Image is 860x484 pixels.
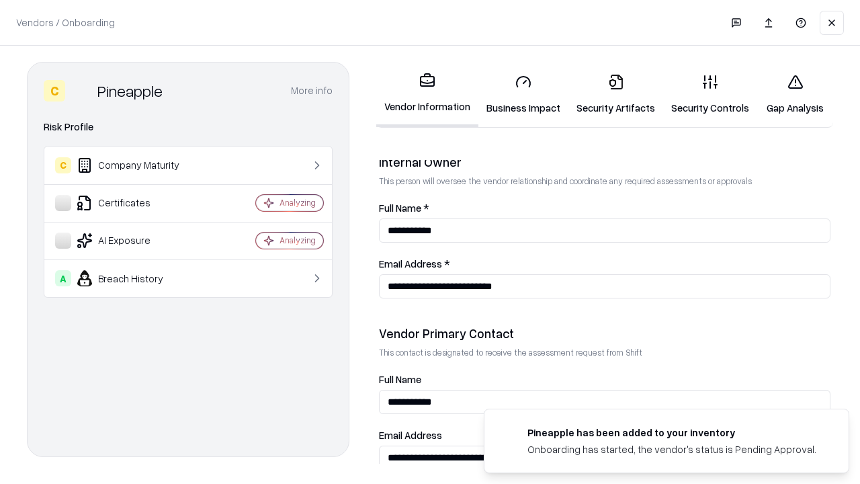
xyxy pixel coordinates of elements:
div: Vendor Primary Contact [379,325,830,341]
div: Risk Profile [44,119,333,135]
p: Vendors / Onboarding [16,15,115,30]
img: Pineapple [71,80,92,102]
a: Security Controls [663,63,757,126]
div: AI Exposure [55,233,216,249]
a: Business Impact [478,63,568,126]
label: Email Address [379,430,830,440]
div: Pineapple [97,80,163,102]
div: A [55,270,71,286]
label: Full Name * [379,203,830,213]
div: Company Maturity [55,157,216,173]
div: Onboarding has started, the vendor's status is Pending Approval. [527,442,816,456]
div: Pineapple has been added to your inventory [527,426,816,440]
div: Analyzing [279,235,316,246]
div: Analyzing [279,197,316,208]
p: This person will oversee the vendor relationship and coordinate any required assessments or appro... [379,175,830,187]
a: Security Artifacts [568,63,663,126]
div: C [55,157,71,173]
label: Full Name [379,374,830,385]
p: This contact is designated to receive the assessment request from Shift [379,347,830,358]
button: More info [291,79,333,103]
a: Gap Analysis [757,63,833,126]
a: Vendor Information [376,62,478,127]
div: Breach History [55,270,216,286]
div: C [44,80,65,102]
div: Internal Owner [379,154,830,170]
div: Certificates [55,195,216,211]
label: Email Address * [379,259,830,269]
img: pineappleenergy.com [501,426,517,442]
